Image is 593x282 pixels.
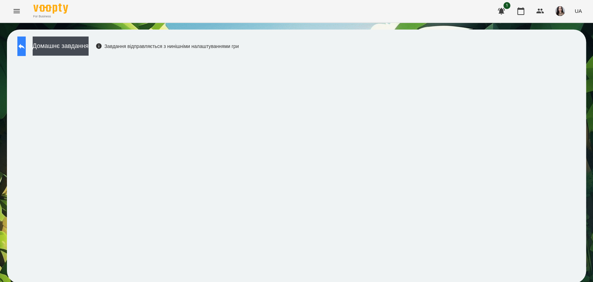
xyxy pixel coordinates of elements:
div: Завдання відправляється з нинішніми налаштуваннями гри [96,43,239,50]
span: For Business [33,14,68,19]
button: Menu [8,3,25,19]
img: 23d2127efeede578f11da5c146792859.jpg [555,6,565,16]
span: 1 [503,2,510,9]
img: Voopty Logo [33,3,68,14]
button: Домашнє завдання [33,37,89,56]
span: UA [575,7,582,15]
button: UA [572,5,585,17]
